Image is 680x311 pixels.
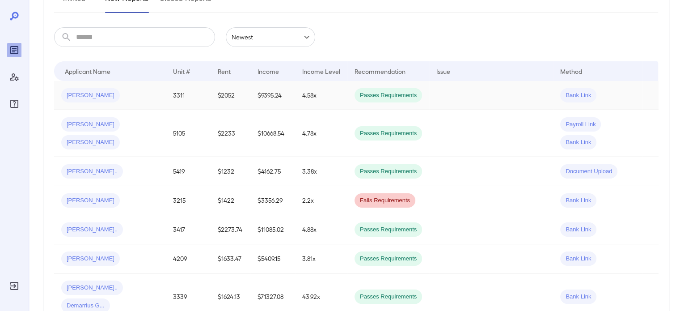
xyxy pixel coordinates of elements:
[560,196,596,205] span: Bank Link
[250,157,295,186] td: $4162.75
[355,293,422,301] span: Passes Requirements
[295,81,347,110] td: 4.58x
[173,66,190,77] div: Unit #
[355,91,422,100] span: Passes Requirements
[652,164,667,179] button: Row Actions
[355,255,422,263] span: Passes Requirements
[61,91,120,100] span: [PERSON_NAME]
[61,196,120,205] span: [PERSON_NAME]
[250,110,295,157] td: $10668.54
[560,167,617,176] span: Document Upload
[355,129,422,138] span: Passes Requirements
[250,215,295,244] td: $11085.02
[652,193,667,208] button: Row Actions
[7,97,21,111] div: FAQ
[166,244,211,273] td: 4209
[218,66,232,77] div: Rent
[560,66,582,77] div: Method
[295,186,347,215] td: 2.2x
[61,255,120,263] span: [PERSON_NAME]
[211,81,250,110] td: $2052
[355,226,422,234] span: Passes Requirements
[560,293,596,301] span: Bank Link
[65,66,110,77] div: Applicant Name
[560,226,596,234] span: Bank Link
[61,138,120,147] span: [PERSON_NAME]
[295,215,347,244] td: 4.88x
[226,27,315,47] div: Newest
[211,215,250,244] td: $2273.74
[7,43,21,57] div: Reports
[166,186,211,215] td: 3215
[295,110,347,157] td: 4.78x
[250,244,295,273] td: $5409.15
[166,110,211,157] td: 5105
[61,284,123,292] span: [PERSON_NAME]..
[355,167,422,176] span: Passes Requirements
[295,157,347,186] td: 3.38x
[211,157,250,186] td: $1232
[258,66,279,77] div: Income
[652,126,667,141] button: Row Actions
[560,120,601,129] span: Payroll Link
[652,88,667,102] button: Row Actions
[560,138,596,147] span: Bank Link
[61,167,123,176] span: [PERSON_NAME]..
[211,244,250,273] td: $1633.47
[166,81,211,110] td: 3311
[7,70,21,84] div: Manage Users
[652,222,667,237] button: Row Actions
[560,91,596,100] span: Bank Link
[652,290,667,304] button: Row Actions
[355,196,415,205] span: Fails Requirements
[436,66,451,77] div: Issue
[295,244,347,273] td: 3.81x
[355,66,405,77] div: Recommendation
[166,215,211,244] td: 3417
[560,255,596,263] span: Bank Link
[61,302,110,310] span: Demarrius G...
[211,186,250,215] td: $1422
[7,279,21,293] div: Log Out
[250,186,295,215] td: $3356.29
[166,157,211,186] td: 5419
[250,81,295,110] td: $9395.24
[302,66,340,77] div: Income Level
[61,226,123,234] span: [PERSON_NAME]..
[61,120,120,129] span: [PERSON_NAME]
[211,110,250,157] td: $2233
[652,251,667,266] button: Row Actions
